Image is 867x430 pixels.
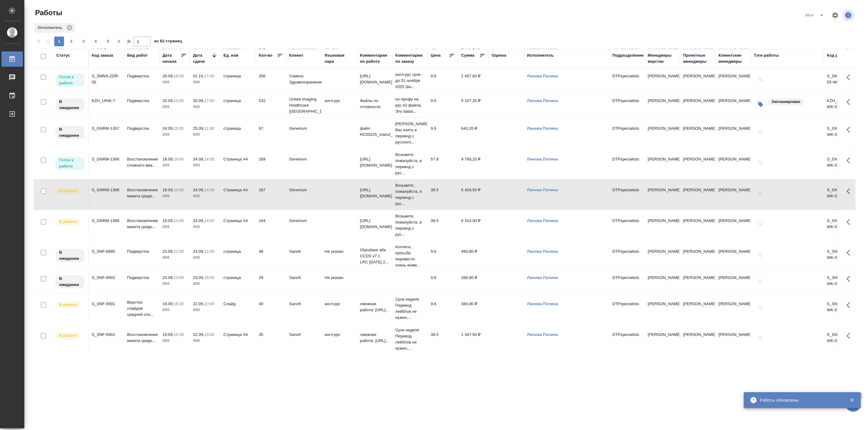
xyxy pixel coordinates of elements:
[55,187,85,195] div: Исполнитель выполняет работу
[193,301,204,306] p: 22.09,
[127,125,156,132] p: Подверстка
[289,332,319,338] p: Sanofi
[204,188,214,192] p: 14:00
[680,329,715,350] td: [PERSON_NAME]
[92,98,121,104] div: KZH_UIHK-7
[322,95,357,116] td: англ-рус
[174,218,184,223] p: 14:00
[289,248,319,255] p: Sanofi
[289,96,319,115] p: United Imaging Healthcare [GEOGRAPHIC_DATA]
[527,332,558,337] a: Линова Полина
[127,332,156,344] p: Восстановление макета средн...
[193,104,217,110] p: 2025
[289,275,319,281] p: Sanofi
[824,215,859,236] td: S_GNRM-1368-WK-018
[220,184,256,205] td: Страница А4
[395,121,425,145] p: [PERSON_NAME] Вас взять в перевод с русского...
[428,122,458,144] td: 9.6
[55,125,85,140] div: Исполнитель назначен, приступать к работе пока рано
[162,224,187,230] p: 2025
[395,213,425,238] p: Возьмите, пожалуйста, в перевод с рус...
[162,126,174,131] p: 24.09,
[843,70,858,85] button: Здесь прячутся важные кнопки
[428,95,458,116] td: 9.6
[680,95,715,116] td: [PERSON_NAME]
[55,98,85,112] div: Исполнитель назначен, приступать к работе пока рано
[289,218,319,224] p: Generium
[458,153,489,174] td: 9 768,20 ₽
[322,245,357,267] td: Не указан
[204,98,214,103] p: 17:00
[715,272,751,293] td: [PERSON_NAME]
[79,37,88,46] button: 3
[322,272,357,293] td: Не указан
[103,37,113,46] button: 5
[648,218,677,224] p: [PERSON_NAME]
[458,70,489,91] td: 2 457,60 ₽
[256,153,286,174] td: 169
[843,245,858,260] button: Здесь прячутся важные кнопки
[609,298,645,319] td: DTPspecialists
[55,332,85,340] div: Исполнитель выполняет работу
[174,157,184,161] p: 14:00
[458,329,489,350] td: 1 347,50 ₽
[193,332,204,337] p: 22.09,
[609,70,645,91] td: DTPspecialists
[360,218,389,230] p: [URL][DOMAIN_NAME]..
[193,275,204,280] p: 23.09,
[204,74,214,78] p: 17:00
[193,52,211,65] div: Дата сдачи
[458,298,489,319] td: 384,00 ₽
[193,157,204,161] p: 24.09,
[162,255,187,261] p: 2025
[127,52,148,58] div: Вид работ
[193,188,204,192] p: 24.09,
[843,298,858,312] button: Здесь прячутся важные кнопки
[162,188,174,192] p: 18.09,
[174,249,184,254] p: 12:00
[59,219,77,225] p: В работе
[715,153,751,174] td: [PERSON_NAME]
[431,52,441,58] div: Цена
[220,245,256,267] td: страница
[66,37,76,46] button: 2
[527,301,558,306] a: Линова Полина
[174,74,184,78] p: 18:00
[458,122,489,144] td: 643,20 ₽
[648,156,677,162] p: [PERSON_NAME]
[59,126,81,139] p: В ожидании
[289,156,319,162] p: Generium
[66,38,76,44] span: 2
[458,95,489,116] td: 5 107,20 ₽
[680,272,715,293] td: [PERSON_NAME]
[59,99,81,111] p: В ожидании
[846,397,858,403] button: Закрыть
[527,74,558,78] a: Линова Полина
[648,73,677,79] p: [PERSON_NAME]
[91,38,101,44] span: 4
[843,122,858,137] button: Здесь прячутся важные кнопки
[527,218,558,223] a: Линова Полина
[223,52,238,58] div: Ед. изм
[754,275,767,288] button: Добавить тэги
[458,215,489,236] td: 6 314,00 ₽
[527,157,558,161] a: Линова Полина
[204,126,214,131] p: 11:00
[754,301,767,314] button: Добавить тэги
[754,332,767,345] button: Добавить тэги
[680,245,715,267] td: [PERSON_NAME]
[428,298,458,319] td: 9.6
[220,70,256,91] td: страница
[92,275,121,281] div: S_SNF-6902
[193,193,217,199] p: 2025
[162,307,187,313] p: 2025
[648,332,677,338] p: [PERSON_NAME]
[204,157,214,161] p: 14:00
[220,95,256,116] td: страница
[754,187,767,200] button: Добавить тэги
[609,329,645,350] td: DTPspecialists
[322,298,357,319] td: англ-рус
[204,249,214,254] p: 12:00
[59,157,81,169] p: Готов к работе
[127,98,156,104] p: Подверстка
